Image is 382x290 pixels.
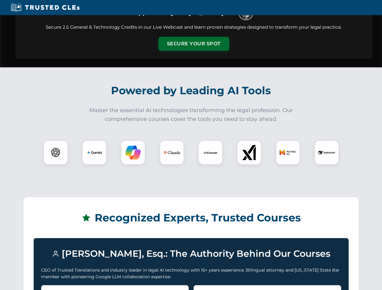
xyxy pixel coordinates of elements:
[47,144,64,161] img: ChatGPT Logo
[41,267,341,280] p: CEO of Trusted Translations and industry leader in legal AI technology with 15+ years experience....
[85,106,297,124] p: Master the essential AI technologies transforming the legal profession. Our comprehensive courses...
[23,24,364,31] p: Secure 2.5 General & Technology Credits in our Live Webcast and learn proven strategies designed ...
[318,144,335,161] img: DeepSeek Logo
[279,144,296,161] img: Mistral AI Logo
[198,140,223,165] div: CoCounsel
[24,80,359,101] h2: Powered by Leading AI Tools
[34,207,349,228] h2: Recognized Experts, Trusted Courses
[237,140,261,165] div: xAI
[121,140,145,165] div: Copilot
[276,140,300,165] div: Mistral AI
[82,140,106,165] div: Gemini
[315,140,339,165] div: DeepSeek
[160,140,184,165] div: Claude
[163,144,180,161] img: Claude Logo
[41,246,341,262] h3: [PERSON_NAME], Esq.: The Authority Behind Our Courses
[9,3,81,12] img: Trusted CLEs
[44,140,68,165] div: ChatGPT
[87,145,102,160] img: Gemini Logo
[242,145,257,160] img: xAI Logo
[126,145,141,160] img: Copilot Logo
[158,37,229,51] button: Secure Your Spot
[203,145,218,160] img: CoCounsel Logo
